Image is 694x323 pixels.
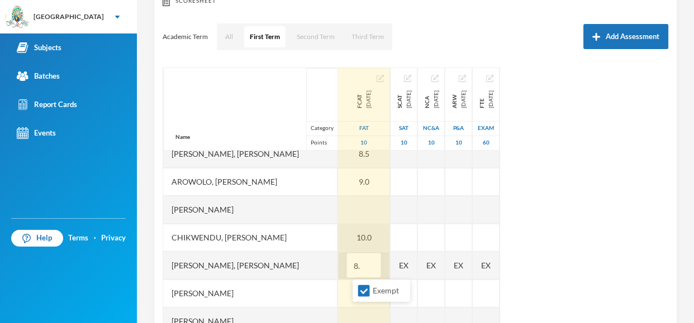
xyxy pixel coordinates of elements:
[338,136,389,150] div: 10
[164,124,202,150] div: Name
[244,26,286,47] button: First Term
[450,90,468,108] div: Assignment and Research Work
[486,74,493,83] button: Edit Assessment
[481,259,491,271] span: Student Exempted.
[395,90,413,108] div: Second Continuous Assessment Test
[459,74,466,83] button: Edit Assessment
[355,90,373,108] div: First Continuous Assessment Test
[220,26,239,47] button: All
[454,259,463,271] span: Student Exempted.
[338,121,389,136] div: First Assessment Test
[391,136,417,150] div: 10
[404,74,411,83] button: Edit Assessment
[338,168,390,196] div: 9.0
[404,75,411,82] img: edit
[486,75,493,82] img: edit
[291,26,340,47] button: Second Term
[459,75,466,82] img: edit
[163,168,338,196] div: Arowolo, [PERSON_NAME]
[399,259,408,271] span: Student Exempted.
[163,252,338,279] div: [PERSON_NAME], [PERSON_NAME]
[368,286,403,295] span: Exempt
[377,74,384,83] button: Edit Assessment
[377,75,384,82] img: edit
[445,136,472,150] div: 10
[338,224,390,252] div: 10.0
[306,136,338,150] div: Points
[477,90,486,108] span: FTE
[11,230,63,247] a: Help
[68,233,88,244] a: Terms
[473,136,499,150] div: 60
[6,6,28,28] img: logo
[355,90,364,108] span: FCAT
[431,74,439,83] button: Edit Assessment
[395,90,404,108] span: SCAT
[17,42,61,54] div: Subjects
[346,26,389,47] button: Third Term
[163,140,338,168] div: [PERSON_NAME], [PERSON_NAME]
[426,259,436,271] span: Student Exempted.
[163,224,338,252] div: Chikwendu, [PERSON_NAME]
[431,75,439,82] img: edit
[418,121,444,136] div: Notecheck And Attendance
[94,233,96,244] div: ·
[477,90,495,108] div: First Term Examination
[101,233,126,244] a: Privacy
[17,99,77,110] div: Report Cards
[163,196,338,224] div: [PERSON_NAME]
[422,90,431,108] span: NCA
[583,24,668,49] button: Add Assessment
[338,140,390,168] div: 8.5
[34,12,104,22] div: [GEOGRAPHIC_DATA]
[445,121,472,136] div: Project And Assignment
[17,70,60,82] div: Batches
[422,90,440,108] div: Note Check and Attendance
[473,121,499,136] div: Examination
[418,136,444,150] div: 10
[163,32,208,41] p: Academic Term
[17,127,56,139] div: Events
[163,279,338,307] div: [PERSON_NAME]
[450,90,459,108] span: ARW
[391,121,417,136] div: Second Assessment Test
[306,121,338,136] div: Category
